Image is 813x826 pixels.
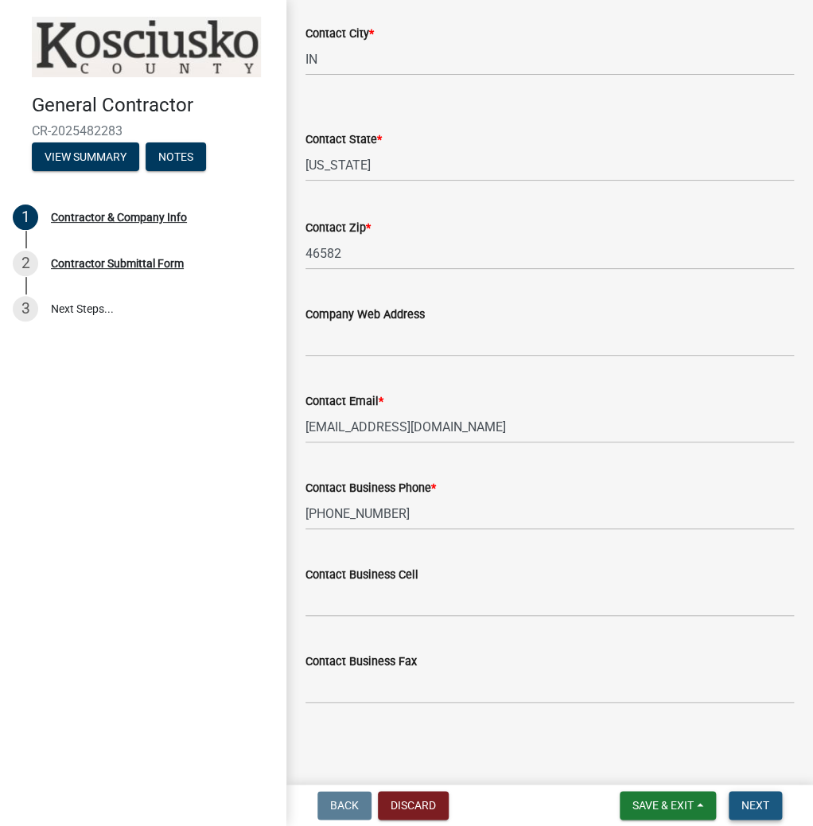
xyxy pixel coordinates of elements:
[305,483,436,494] label: Contact Business Phone
[32,142,139,171] button: View Summary
[620,791,716,820] button: Save & Exit
[317,791,371,820] button: Back
[305,396,383,407] label: Contact Email
[305,29,374,40] label: Contact City
[729,791,782,820] button: Next
[378,791,449,820] button: Discard
[32,94,274,117] h4: General Contractor
[146,151,206,164] wm-modal-confirm: Notes
[305,223,371,234] label: Contact Zip
[305,310,425,321] label: Company Web Address
[330,799,359,812] span: Back
[51,212,187,223] div: Contractor & Company Info
[13,205,38,230] div: 1
[32,123,255,138] span: CR-2025482283
[146,142,206,171] button: Notes
[13,251,38,276] div: 2
[305,134,382,146] label: Contact State
[632,799,694,812] span: Save & Exit
[32,17,261,77] img: Kosciusko County, Indiana
[305,657,417,668] label: Contact Business Fax
[305,570,418,581] label: Contact Business Cell
[741,799,769,812] span: Next
[32,151,139,164] wm-modal-confirm: Summary
[13,296,38,321] div: 3
[51,258,184,269] div: Contractor Submittal Form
